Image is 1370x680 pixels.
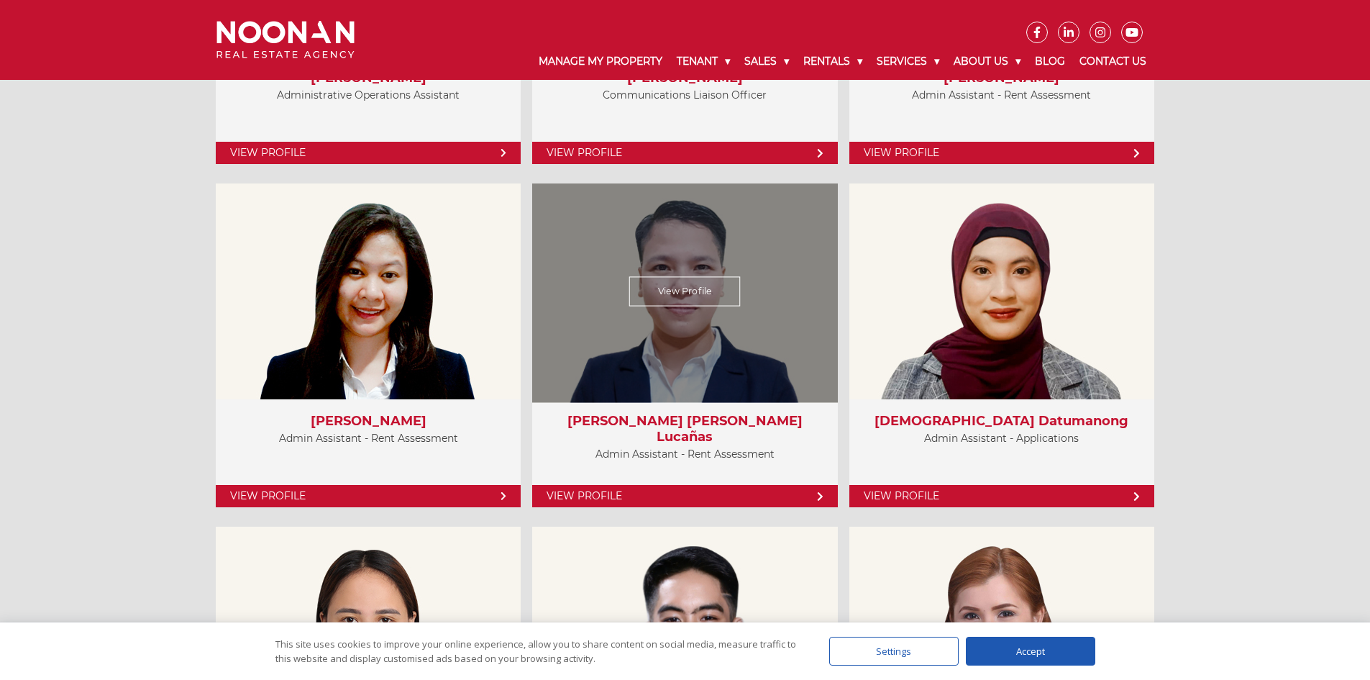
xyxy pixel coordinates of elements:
p: Admin Assistant - Rent Assessment [230,430,506,448]
p: Administrative Operations Assistant [230,86,506,104]
div: Settings [829,637,959,666]
a: Blog [1028,43,1072,80]
a: Sales [737,43,796,80]
a: View Profile [849,142,1154,164]
p: Admin Assistant - Applications [864,430,1140,448]
h3: [DEMOGRAPHIC_DATA] Datumanong [864,414,1140,430]
p: Admin Assistant - Rent Assessment [547,445,823,463]
a: View Profile [216,485,521,507]
a: Manage My Property [531,43,670,80]
h3: [PERSON_NAME] [PERSON_NAME] Lucañas [547,414,823,445]
a: View Profile [532,142,837,164]
div: Accept [966,637,1095,666]
p: Admin Assistant - Rent Assessment [864,86,1140,104]
a: Contact Us [1072,43,1154,80]
img: Noonan Real Estate Agency [216,21,355,59]
a: View Profile [629,277,741,307]
a: Rentals [796,43,869,80]
h3: [PERSON_NAME] [230,414,506,430]
a: Services [869,43,946,80]
p: Communications Liaison Officer [547,86,823,104]
div: This site uses cookies to improve your online experience, allow you to share content on social me... [275,637,800,666]
a: About Us [946,43,1028,80]
a: Tenant [670,43,737,80]
a: View Profile [216,142,521,164]
a: View Profile [532,485,837,507]
a: View Profile [849,485,1154,507]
